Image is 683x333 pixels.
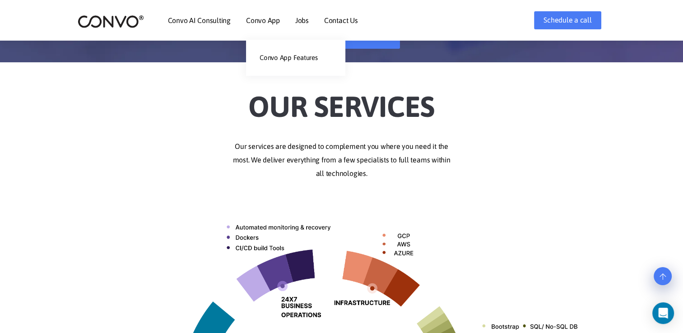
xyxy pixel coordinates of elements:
[324,17,358,24] a: Contact Us
[91,140,592,180] p: Our services are designed to complement you where you need it the most. We deliver everything fro...
[652,302,674,324] div: Open Intercom Messenger
[246,17,280,24] a: Convo App
[295,17,309,24] a: Jobs
[78,14,144,28] img: logo_2.png
[534,11,601,29] a: Schedule a call
[168,17,231,24] a: Convo AI Consulting
[246,49,345,67] a: Convo App Features
[91,76,592,126] h2: Our Services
